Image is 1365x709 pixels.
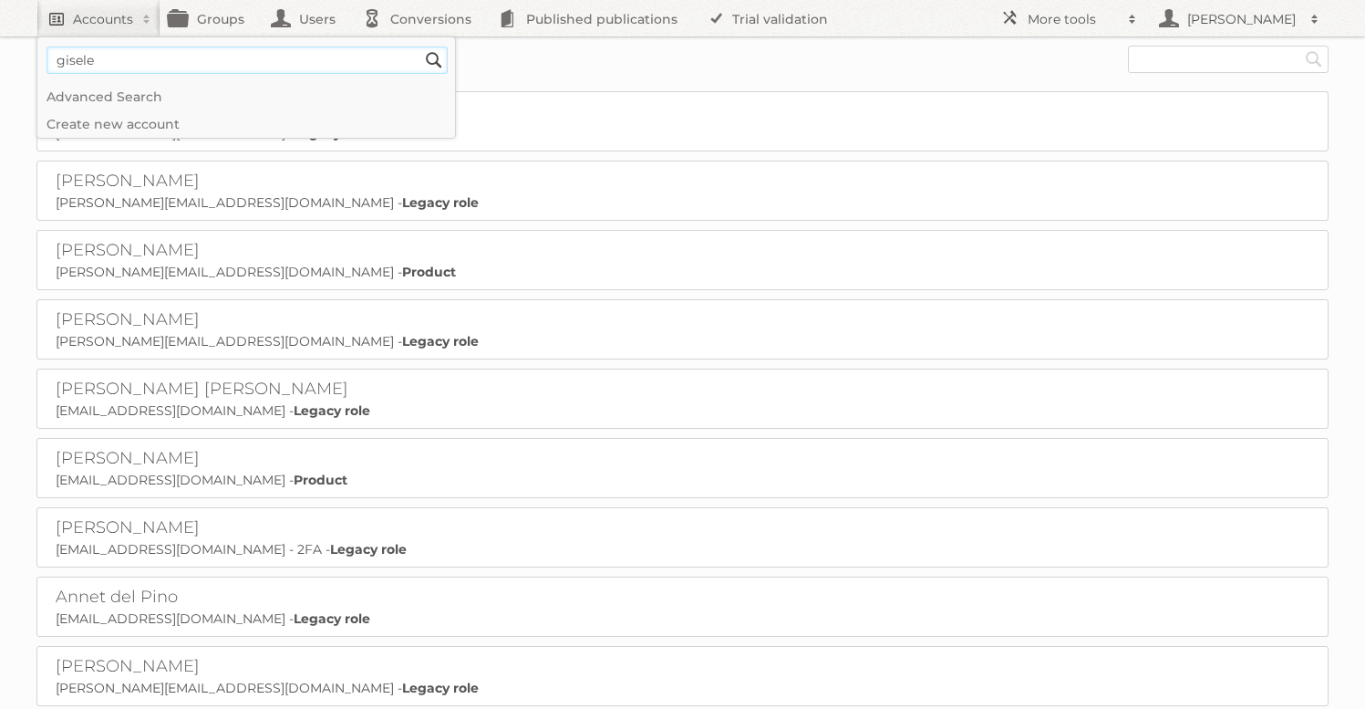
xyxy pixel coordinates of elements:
h2: [PERSON_NAME] [56,448,512,470]
h2: Annet del Pino [56,587,512,609]
h2: Accounts [73,10,133,28]
h2: [PERSON_NAME] [56,309,512,331]
p: [PERSON_NAME][EMAIL_ADDRESS][DOMAIN_NAME] - [56,194,1309,211]
h2: [PERSON_NAME] [56,656,512,678]
h2: [PERSON_NAME] [PERSON_NAME] [56,379,512,401]
h2: [PERSON_NAME] [56,240,512,262]
strong: Legacy role [402,194,479,211]
strong: Product [402,264,456,280]
h2: More tools [1028,10,1119,28]
strong: Legacy role [402,680,479,696]
h2: [PERSON_NAME] [56,171,512,193]
input: Search [1300,46,1328,73]
p: [EMAIL_ADDRESS][DOMAIN_NAME] - 2FA - [56,541,1309,558]
p: [PERSON_NAME][EMAIL_ADDRESS][DOMAIN_NAME] - [56,333,1309,349]
strong: Legacy role [294,402,370,419]
a: Create new account [37,110,455,138]
strong: Legacy role [402,333,479,349]
p: [EMAIL_ADDRESS][DOMAIN_NAME] - [56,402,1309,419]
a: Advanced Search [37,83,455,110]
p: [PERSON_NAME][EMAIL_ADDRESS][DOMAIN_NAME] - [56,264,1309,280]
p: [EMAIL_ADDRESS][DOMAIN_NAME] - [56,472,1309,488]
input: Search [420,47,448,74]
p: [PERSON_NAME][EMAIL_ADDRESS][DOMAIN_NAME] - [56,680,1309,696]
strong: Legacy role [330,541,407,558]
h2: [PERSON_NAME] [1183,10,1301,28]
strong: Product [294,472,347,488]
h2: [PERSON_NAME] [56,517,512,539]
p: [EMAIL_ADDRESS][DOMAIN_NAME] - [56,125,1309,141]
p: [EMAIL_ADDRESS][DOMAIN_NAME] - [56,610,1309,627]
strong: Legacy role [294,610,370,627]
